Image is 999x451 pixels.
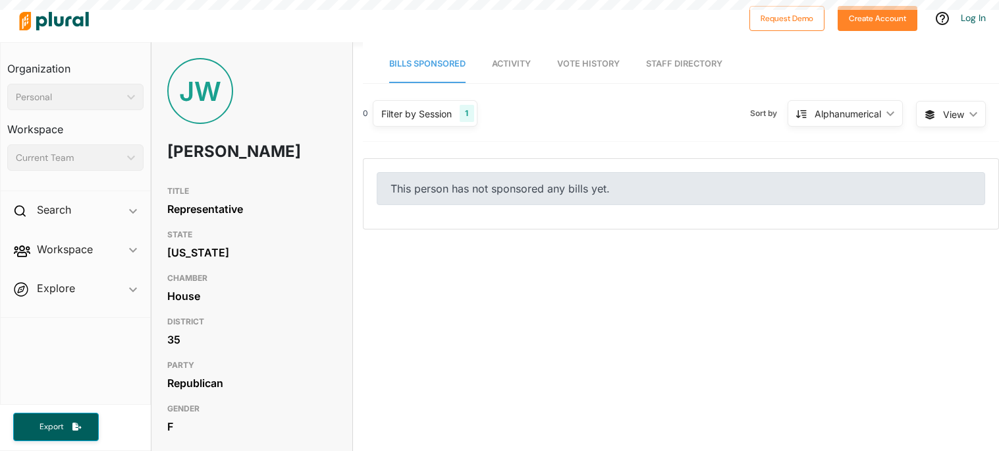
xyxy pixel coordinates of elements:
[460,105,473,122] div: 1
[377,172,985,205] div: This person has not sponsored any bills yet.
[16,151,122,165] div: Current Team
[389,45,466,83] a: Bills Sponsored
[815,107,881,121] div: Alphanumerical
[749,6,824,31] button: Request Demo
[749,11,824,24] a: Request Demo
[492,59,531,69] span: Activity
[961,12,986,24] a: Log In
[389,59,466,69] span: Bills Sponsored
[167,417,337,436] div: F
[838,6,917,31] button: Create Account
[167,183,337,199] h3: TITLE
[167,132,269,171] h1: [PERSON_NAME]
[167,330,337,349] div: 35
[167,199,337,219] div: Representative
[167,357,337,373] h3: PARTY
[167,314,337,330] h3: DISTRICT
[37,202,71,217] h2: Search
[167,227,337,243] h3: STATE
[557,59,620,69] span: Vote History
[646,45,722,83] a: Staff Directory
[167,270,337,286] h3: CHAMBER
[381,107,452,121] div: Filter by Session
[167,58,233,124] div: JW
[167,243,337,262] div: [US_STATE]
[16,90,122,104] div: Personal
[167,401,337,417] h3: GENDER
[167,373,337,393] div: Republican
[30,421,72,433] span: Export
[838,11,917,24] a: Create Account
[750,107,788,119] span: Sort by
[7,49,144,78] h3: Organization
[363,107,368,119] div: 0
[7,110,144,139] h3: Workspace
[557,45,620,83] a: Vote History
[943,107,964,121] span: View
[492,45,531,83] a: Activity
[167,286,337,306] div: House
[13,413,99,441] button: Export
